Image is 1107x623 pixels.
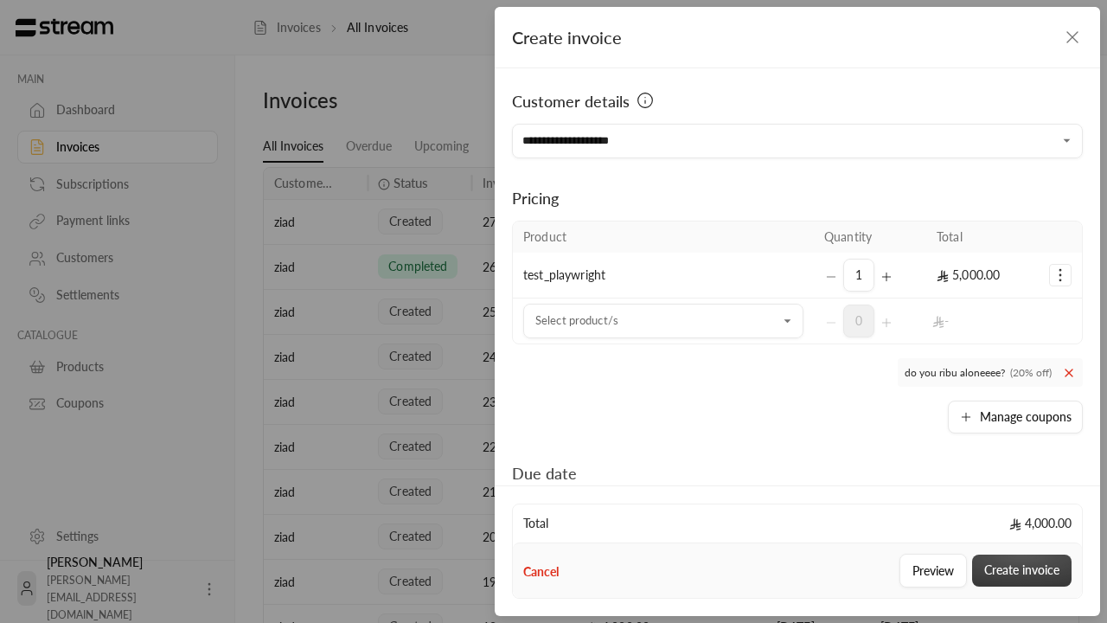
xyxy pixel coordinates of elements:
[512,89,630,113] span: Customer details
[512,221,1083,344] table: Selected Products
[523,267,605,282] span: test_playwright
[926,299,1039,344] td: -
[1009,515,1072,532] span: 4,000.00
[1057,131,1078,151] button: Open
[948,401,1083,434] button: Manage coupons
[1010,366,1052,380] span: (20% off)
[777,311,798,331] button: Open
[899,554,967,588] button: Preview
[512,461,683,485] div: Due date
[512,27,622,48] span: Create invoice
[513,222,814,253] th: Product
[843,305,874,337] span: 0
[898,358,1083,387] span: do you ribu aloneeee?
[523,515,548,532] span: Total
[814,222,926,253] th: Quantity
[512,186,1083,210] div: Pricing
[937,267,1000,282] span: 5,000.00
[972,555,1072,587] button: Create invoice
[926,222,1039,253] th: Total
[843,259,874,292] span: 1
[523,563,559,581] button: Cancel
